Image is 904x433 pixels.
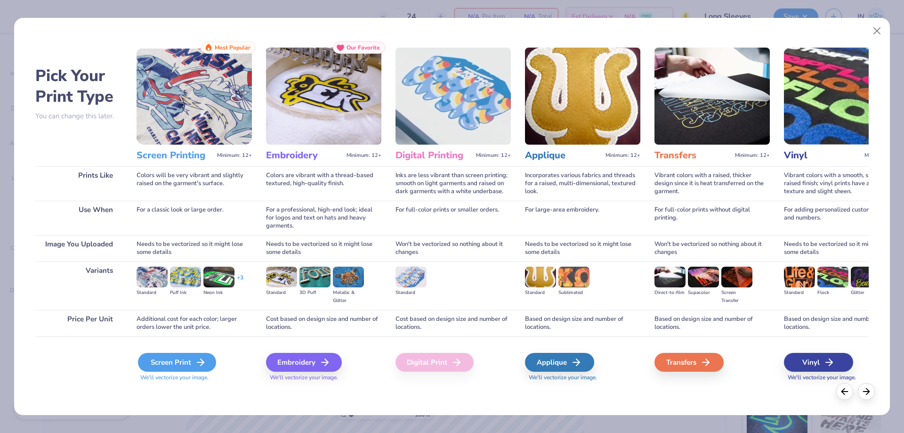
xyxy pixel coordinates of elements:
div: Standard [395,289,427,297]
div: For a professional, high-end look; ideal for logos and text on hats and heavy garments. [266,201,381,235]
span: Minimum: 12+ [735,152,770,159]
img: Metallic & Glitter [333,267,364,287]
h3: Transfers [654,149,731,162]
div: Digital Print [395,353,474,372]
div: Won't be vectorized so nothing about it changes [654,235,770,261]
div: Transfers [654,353,724,372]
img: Embroidery [266,48,381,145]
span: Minimum: 12+ [347,152,381,159]
div: Embroidery [266,353,342,372]
div: Vinyl [784,353,853,372]
div: Supacolor [688,289,719,297]
div: Standard [784,289,815,297]
img: Puff Ink [170,267,201,287]
img: Flock [817,267,848,287]
span: Minimum: 12+ [217,152,252,159]
img: Applique [525,48,640,145]
img: Standard [266,267,297,287]
img: Standard [137,267,168,287]
div: Colors will be very vibrant and slightly raised on the garment's surface. [137,166,252,201]
div: Direct-to-film [654,289,686,297]
span: Minimum: 12+ [476,152,511,159]
img: Glitter [851,267,882,287]
div: Needs to be vectorized so it might lose some details [525,235,640,261]
span: Minimum: 12+ [605,152,640,159]
img: Screen Printing [137,48,252,145]
div: Needs to be vectorized so it might lose some details [266,235,381,261]
div: Won't be vectorized so nothing about it changes [395,235,511,261]
h3: Screen Printing [137,149,213,162]
div: Colors are vibrant with a thread-based textured, high-quality finish. [266,166,381,201]
h3: Vinyl [784,149,861,162]
img: Direct-to-film [654,267,686,287]
span: Most Popular [215,44,250,51]
span: Our Favorite [347,44,380,51]
span: Minimum: 12+ [864,152,899,159]
h3: Digital Printing [395,149,472,162]
img: Supacolor [688,267,719,287]
div: Based on design size and number of locations. [525,310,640,336]
img: Standard [784,267,815,287]
h2: Pick Your Print Type [35,65,122,107]
div: Screen Print [138,353,216,372]
div: Needs to be vectorized so it might lose some details [784,235,899,261]
img: Transfers [654,48,770,145]
div: Sublimated [558,289,589,297]
div: Use When [35,201,122,235]
img: Sublimated [558,267,589,287]
span: We'll vectorize your image. [525,374,640,382]
div: For full-color prints without digital printing. [654,201,770,235]
div: Standard [266,289,297,297]
div: + 3 [237,274,243,290]
div: Vibrant colors with a raised, thicker design since it is heat transferred on the garment. [654,166,770,201]
h3: Embroidery [266,149,343,162]
div: Variants [35,261,122,310]
p: You can change this later. [35,112,122,120]
div: Image You Uploaded [35,235,122,261]
div: Neon Ink [203,289,234,297]
div: Prints Like [35,166,122,201]
img: Screen Transfer [721,267,752,287]
div: For full-color prints or smaller orders. [395,201,511,235]
img: Vinyl [784,48,899,145]
div: Additional cost for each color; larger orders lower the unit price. [137,310,252,336]
div: Cost based on design size and number of locations. [395,310,511,336]
div: Puff Ink [170,289,201,297]
h3: Applique [525,149,602,162]
div: Glitter [851,289,882,297]
div: Applique [525,353,594,372]
div: Screen Transfer [721,289,752,305]
div: Based on design size and number of locations. [654,310,770,336]
button: Close [868,22,886,40]
div: Needs to be vectorized so it might lose some details [137,235,252,261]
span: We'll vectorize your image. [784,374,899,382]
div: For large-area embroidery. [525,201,640,235]
span: We'll vectorize your image. [137,374,252,382]
div: Vibrant colors with a smooth, slightly raised finish; vinyl prints have a consistent texture and ... [784,166,899,201]
div: Cost based on design size and number of locations. [266,310,381,336]
img: Standard [525,267,556,287]
div: Metallic & Glitter [333,289,364,305]
div: For a classic look or large order. [137,201,252,235]
div: Flock [817,289,848,297]
img: Neon Ink [203,267,234,287]
div: For adding personalized custom names and numbers. [784,201,899,235]
div: Price Per Unit [35,310,122,336]
div: Standard [137,289,168,297]
img: 3D Puff [299,267,331,287]
div: 3D Puff [299,289,331,297]
img: Digital Printing [395,48,511,145]
img: Standard [395,267,427,287]
div: Standard [525,289,556,297]
div: Incorporates various fabrics and threads for a raised, multi-dimensional, textured look. [525,166,640,201]
div: Based on design size and number of locations. [784,310,899,336]
span: We'll vectorize your image. [266,374,381,382]
div: Inks are less vibrant than screen printing; smooth on light garments and raised on dark garments ... [395,166,511,201]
